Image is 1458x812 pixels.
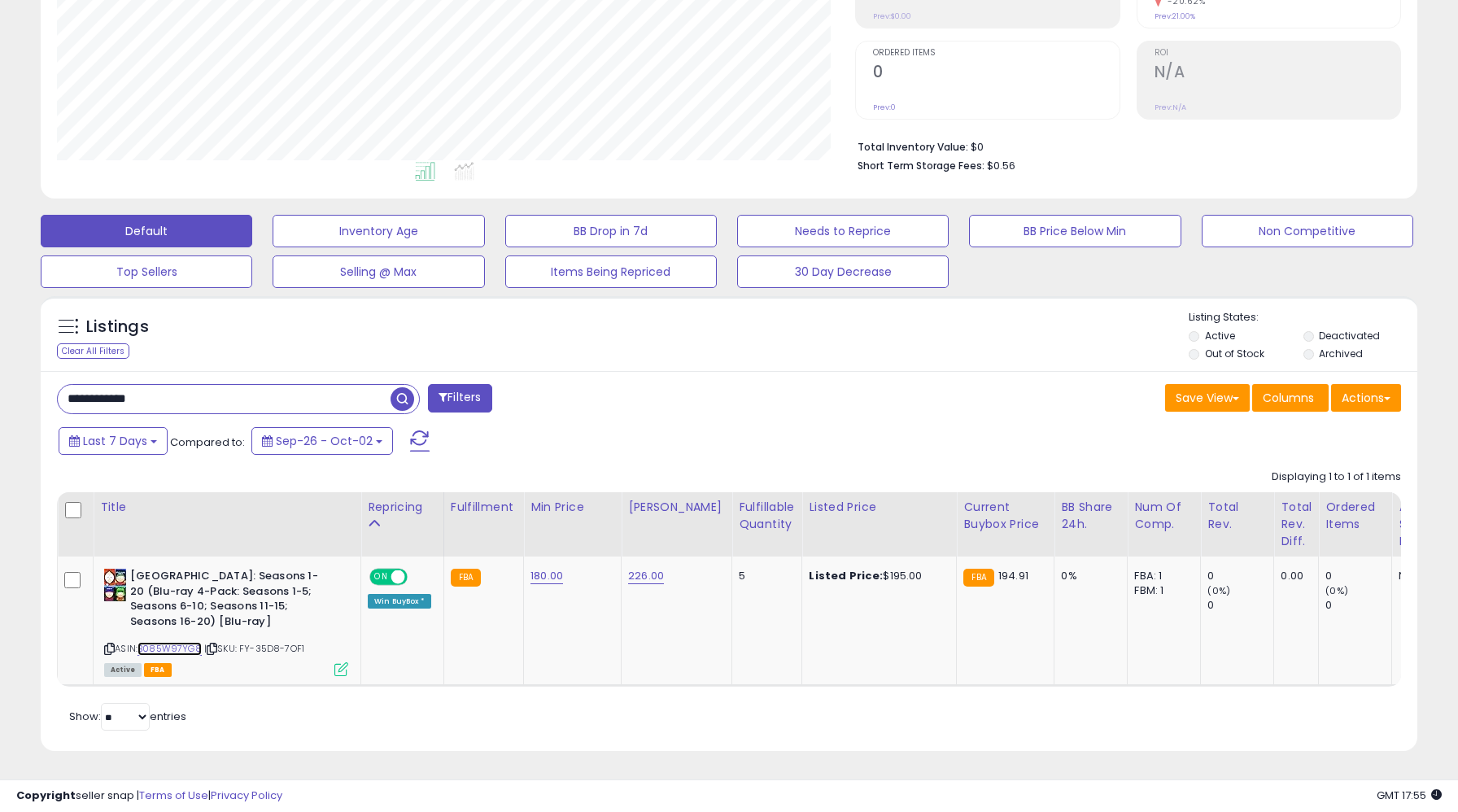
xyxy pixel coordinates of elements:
div: Listed Price [809,499,949,516]
label: Out of Stock [1205,347,1264,360]
small: FBA [963,569,993,587]
a: Terms of Use [139,788,208,803]
small: Prev: $0.00 [873,11,911,21]
button: Actions [1331,384,1401,412]
div: Min Price [530,499,614,516]
b: [GEOGRAPHIC_DATA]: Seasons 1-20 (Blu-ray 4-Pack: Seasons 1-5; Seasons 6-10; Seasons 11-15; Season... [130,569,328,633]
div: Repricing [368,499,437,516]
h2: N/A [1155,63,1400,85]
button: Filters [428,384,491,413]
small: Prev: 21.00% [1155,11,1195,21]
span: OFF [405,570,431,584]
button: Columns [1252,384,1329,412]
div: 0 [1325,569,1391,583]
label: Active [1205,329,1235,343]
button: Default [41,215,252,247]
div: Displaying 1 to 1 of 1 items [1272,469,1401,485]
small: FBA [451,569,481,587]
small: Prev: 0 [873,103,896,112]
strong: Copyright [16,788,76,803]
a: B085W97YG8 [138,642,202,656]
div: 0 [1325,598,1391,613]
span: Last 7 Days [83,433,147,449]
div: Avg Selling Price [1399,499,1458,550]
label: Deactivated [1319,329,1380,343]
b: Total Inventory Value: [858,140,968,154]
span: FBA [144,663,172,677]
div: Ordered Items [1325,499,1385,533]
span: $0.56 [987,158,1015,173]
div: 5 [739,569,789,583]
div: Current Buybox Price [963,499,1047,533]
li: $0 [858,136,1389,155]
h2: 0 [873,63,1119,85]
div: ASIN: [104,569,348,674]
div: Win BuyBox * [368,594,431,609]
p: Listing States: [1189,310,1417,325]
div: Clear All Filters [57,343,129,359]
b: Listed Price: [809,568,883,583]
a: 180.00 [530,568,563,584]
span: Columns [1263,390,1314,406]
div: [PERSON_NAME] [628,499,725,516]
a: Privacy Policy [211,788,282,803]
div: 0.00 [1281,569,1306,583]
span: All listings currently available for purchase on Amazon [104,663,142,677]
span: Sep-26 - Oct-02 [276,433,373,449]
div: Total Rev. Diff. [1281,499,1312,550]
button: Last 7 Days [59,427,168,455]
span: ON [371,570,391,584]
div: BB Share 24h. [1061,499,1120,533]
h5: Listings [86,316,149,338]
button: BB Drop in 7d [505,215,717,247]
div: N/A [1399,569,1452,583]
small: (0%) [1325,584,1348,597]
button: Sep-26 - Oct-02 [251,427,393,455]
div: $195.00 [809,569,944,583]
a: 226.00 [628,568,664,584]
div: FBM: 1 [1134,583,1188,598]
div: Fulfillable Quantity [739,499,795,533]
button: Non Competitive [1202,215,1413,247]
button: Save View [1165,384,1250,412]
div: 0 [1207,598,1273,613]
span: ROI [1155,49,1400,58]
div: 0 [1207,569,1273,583]
button: 30 Day Decrease [737,255,949,288]
button: Needs to Reprice [737,215,949,247]
div: FBA: 1 [1134,569,1188,583]
div: seller snap | | [16,788,282,804]
div: Fulfillment [451,499,517,516]
button: Top Sellers [41,255,252,288]
div: Total Rev. [1207,499,1267,533]
img: 51UW2s+MYRL._SL40_.jpg [104,569,126,601]
b: Short Term Storage Fees: [858,159,984,172]
label: Archived [1319,347,1363,360]
div: Num of Comp. [1134,499,1194,533]
button: BB Price Below Min [969,215,1181,247]
span: Compared to: [170,434,245,450]
div: Title [100,499,354,516]
button: Inventory Age [273,215,484,247]
small: (0%) [1207,584,1230,597]
button: Selling @ Max [273,255,484,288]
span: | SKU: FY-35D8-7OF1 [204,642,304,655]
button: Items Being Repriced [505,255,717,288]
div: 0% [1061,569,1115,583]
small: Prev: N/A [1155,103,1186,112]
span: Show: entries [69,709,186,724]
span: 2025-10-10 17:55 GMT [1377,788,1442,803]
span: Ordered Items [873,49,1119,58]
span: 194.91 [998,568,1028,583]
